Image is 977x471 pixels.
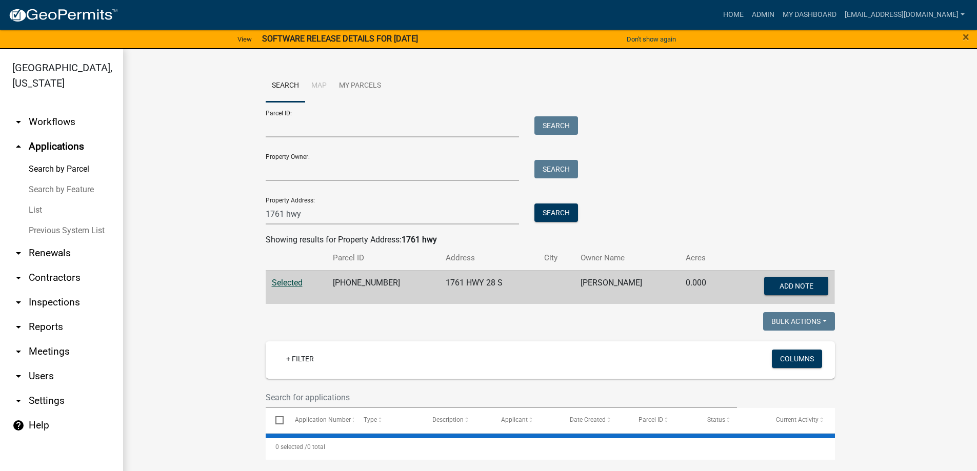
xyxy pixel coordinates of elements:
i: arrow_drop_down [12,321,25,333]
datatable-header-cell: Current Activity [766,408,835,433]
i: arrow_drop_down [12,272,25,284]
a: + Filter [278,350,322,368]
td: [PHONE_NUMBER] [327,270,440,304]
a: Admin [748,5,779,25]
th: Address [440,246,538,270]
strong: SOFTWARE RELEASE DETAILS FOR [DATE] [262,34,418,44]
a: View [233,31,256,48]
a: My Dashboard [779,5,841,25]
i: arrow_drop_down [12,370,25,382]
th: Owner Name [574,246,680,270]
datatable-header-cell: Description [423,408,491,433]
span: Add Note [780,281,813,290]
button: Search [534,203,578,222]
button: Columns [772,350,822,368]
span: Applicant [501,416,528,423]
a: [EMAIL_ADDRESS][DOMAIN_NAME] [841,5,969,25]
span: Type [364,416,377,423]
i: help [12,419,25,432]
span: Description [432,416,464,423]
input: Search for applications [266,387,737,408]
datatable-header-cell: Select [266,408,285,433]
a: Selected [272,278,303,288]
datatable-header-cell: Type [354,408,423,433]
span: Status [707,416,725,423]
th: Parcel ID [327,246,440,270]
datatable-header-cell: Status [697,408,766,433]
datatable-header-cell: Parcel ID [629,408,697,433]
span: Date Created [570,416,606,423]
th: Acres [680,246,726,270]
button: Add Note [764,277,828,295]
i: arrow_drop_down [12,116,25,128]
a: Home [719,5,748,25]
a: Search [266,70,305,103]
span: × [963,30,969,44]
button: Close [963,31,969,43]
i: arrow_drop_down [12,296,25,309]
span: Parcel ID [639,416,663,423]
span: Application Number [295,416,351,423]
a: My Parcels [333,70,387,103]
button: Search [534,116,578,135]
td: [PERSON_NAME] [574,270,680,304]
datatable-header-cell: Date Created [560,408,629,433]
span: Current Activity [776,416,819,423]
i: arrow_drop_down [12,247,25,259]
span: 0 selected / [275,443,307,450]
button: Don't show again [623,31,680,48]
datatable-header-cell: Applicant [491,408,560,433]
i: arrow_drop_down [12,345,25,358]
strong: 1761 hwy [402,235,437,244]
div: Showing results for Property Address: [266,234,835,246]
td: 1761 HWY 28 S [440,270,538,304]
button: Bulk Actions [763,312,835,331]
i: arrow_drop_up [12,140,25,153]
button: Search [534,160,578,178]
td: 0.000 [680,270,726,304]
i: arrow_drop_down [12,395,25,407]
div: 0 total [266,434,835,460]
datatable-header-cell: Application Number [285,408,354,433]
th: City [538,246,574,270]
